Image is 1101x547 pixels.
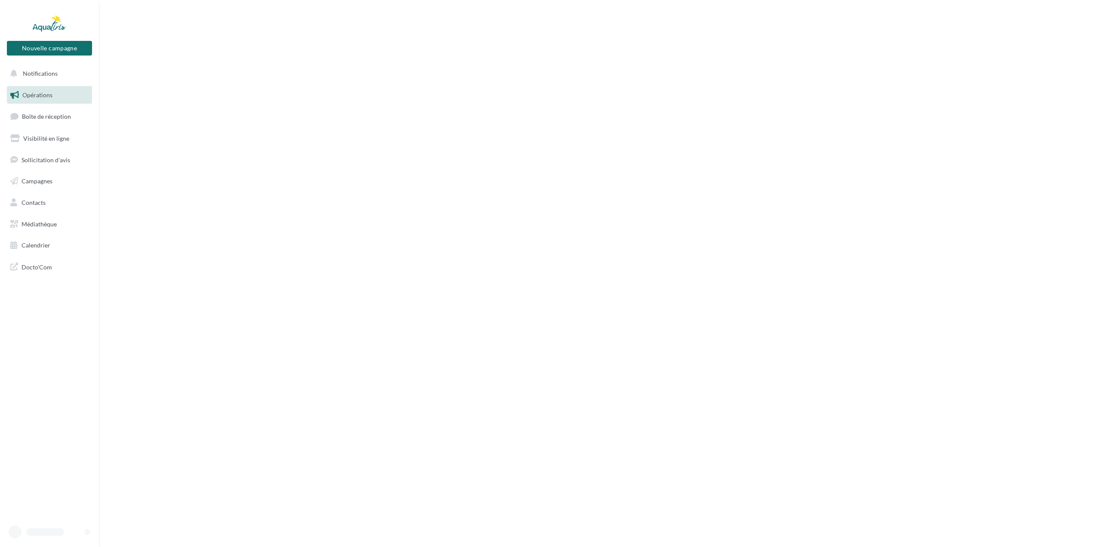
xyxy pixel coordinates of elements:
a: Boîte de réception [5,107,94,126]
a: Campagnes [5,172,94,190]
span: Calendrier [22,241,50,249]
button: Nouvelle campagne [7,41,92,56]
a: Médiathèque [5,215,94,233]
span: Contacts [22,199,46,206]
span: Boîte de réception [22,113,71,120]
span: Notifications [23,70,58,77]
span: Docto'Com [22,261,52,272]
span: Visibilité en ligne [23,135,69,142]
span: Opérations [22,91,52,99]
a: Docto'Com [5,258,94,276]
a: Calendrier [5,236,94,254]
span: Médiathèque [22,220,57,228]
a: Contacts [5,194,94,212]
a: Opérations [5,86,94,104]
span: Sollicitation d'avis [22,156,70,163]
a: Sollicitation d'avis [5,151,94,169]
span: Campagnes [22,177,52,185]
a: Visibilité en ligne [5,130,94,148]
button: Notifications [5,65,90,83]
